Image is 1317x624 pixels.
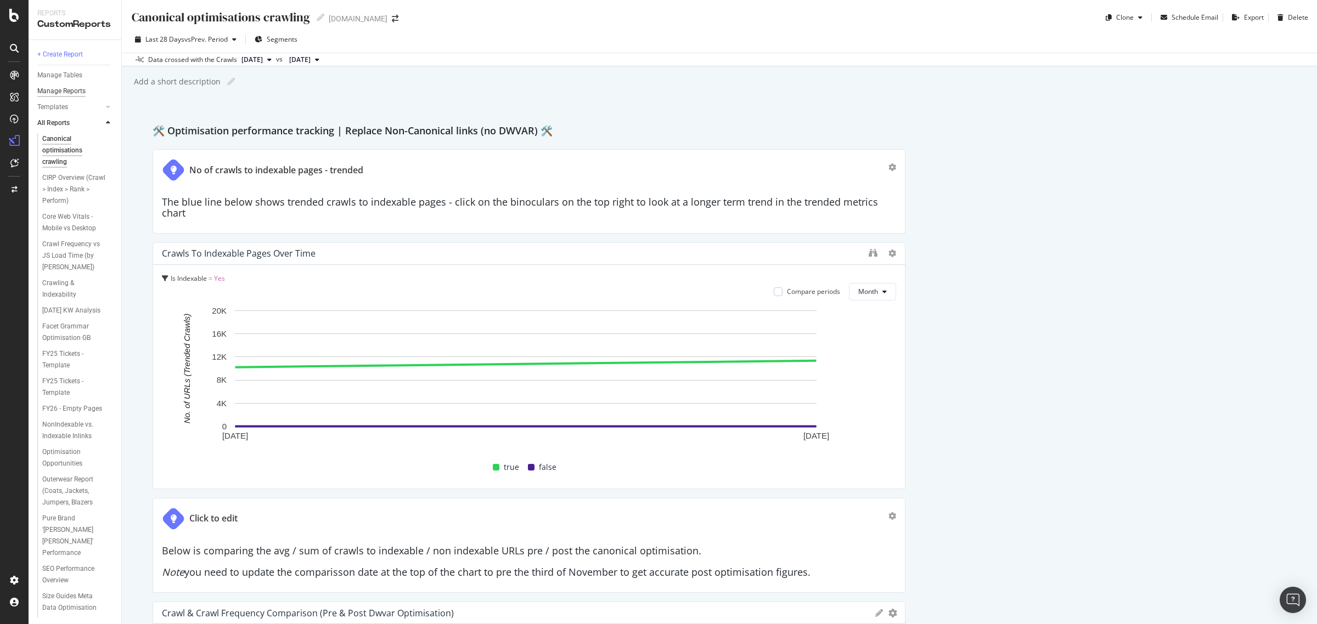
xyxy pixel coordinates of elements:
[849,283,896,300] button: Month
[1280,587,1306,613] div: Open Intercom Messenger
[1116,13,1134,22] div: Clone
[237,53,276,66] button: [DATE]
[42,563,114,586] a: SEO Performance Overview
[145,35,184,44] span: Last 28 Days
[42,446,105,469] div: Optimisation Opportunities
[227,78,235,86] i: Edit report name
[37,49,114,60] a: + Create Report
[42,305,100,316] div: Dec 2024 KW Analysis
[888,512,896,520] div: gear
[787,287,840,296] div: Compare periods
[289,55,311,65] span: 2025 Jul. 20th
[37,117,103,129] a: All Reports
[37,18,112,31] div: CustomReports
[42,239,109,273] div: Crawl Frequency vs JS Load Time (by Depth)
[1228,9,1264,26] button: Export
[222,421,227,430] text: 0
[42,305,114,316] a: [DATE] KW Analysis
[42,563,105,586] div: SEO Performance Overview
[162,197,896,219] h2: The blue line below shows trended crawls to indexable pages - click on the binoculars on the top ...
[1101,9,1147,26] button: Clone
[42,513,114,559] a: Pure Brand '[PERSON_NAME] [PERSON_NAME]' Performance
[858,287,878,296] span: Month
[803,430,829,440] text: [DATE]
[1288,13,1308,22] div: Delete
[1273,9,1308,26] button: Delete
[42,348,114,371] a: FY25 Tickets - Template
[37,101,68,113] div: Templates
[317,14,324,21] i: Edit report name
[504,461,519,474] span: true
[42,321,114,344] a: Facet Grammar Optimisation GB
[42,172,114,207] a: CIRP Overview (Crawl > Index > Rank > Perform)
[131,9,310,26] div: Canonical optimisations crawling
[42,474,109,508] div: Outerwear Report (Coats, Jackets, Jumpers, Blazers
[42,446,114,469] a: Optimisation Opportunities
[42,419,114,442] a: NonIndexable vs. Indexable Inlinks
[148,55,237,65] div: Data crossed with the Crawls
[222,430,248,440] text: [DATE]
[162,565,184,578] em: Note
[869,248,877,257] div: binoculars
[37,101,103,113] a: Templates
[1172,13,1218,22] div: Schedule Email
[42,277,104,300] div: Crawling & Indexability
[329,13,387,24] div: [DOMAIN_NAME]
[162,608,454,619] div: Crawl & Crawl Frequency Comparison (pre & post dwvar optimisation)
[162,248,316,259] div: Crawls to indexable pages over time
[131,31,241,48] button: Last 28 DaysvsPrev. Period
[42,376,104,399] div: FY25 Tickets - Template
[182,313,192,423] text: No. of URLs (Trended Crawls)
[42,172,109,207] div: CIRP Overview (Crawl > Index > Rank > Perform)
[153,498,905,593] div: Click to editBelow is comparing the avg / sum of crawls to indexable / non indexable URLs pre / p...
[153,123,1286,140] div: 🛠️ Optimisation performance tracking | Replace Non-Canonical links (no DWVAR) 🛠️
[184,35,228,44] span: vs Prev. Period
[42,591,107,614] div: Size Guides Meta Data Optimisation
[153,149,905,234] div: No of crawls to indexable pages - trendedThe blue line below shows trended crawls to indexable pa...
[42,348,104,371] div: FY25 Tickets - Template
[162,546,896,557] h2: Below is comparing the avg / sum of crawls to indexable / non indexable URLs pre / post the canon...
[392,15,398,22] div: arrow-right-arrow-left
[162,305,889,450] svg: A chart.
[1156,9,1218,26] button: Schedule Email
[212,329,227,338] text: 16K
[42,277,114,300] a: Crawling & Indexability
[267,35,297,44] span: Segments
[37,86,114,97] a: Manage Reports
[241,55,263,65] span: 2025 Aug. 17th
[42,591,114,614] a: Size Guides Meta Data Optimisation
[209,274,212,283] span: =
[1244,13,1264,22] div: Export
[37,70,82,81] div: Manage Tables
[42,474,114,508] a: Outerwear Report (Coats, Jackets, Jumpers, Blazers
[217,375,227,384] text: 8K
[133,76,221,87] div: Add a short description
[42,211,107,234] div: Core Web Vitals - Mobile vs Desktop
[42,321,106,344] div: Facet Grammar Optimisation GB
[162,567,896,578] h2: you need to update the comparisson date at the top of the chart to pre the third of November to g...
[42,403,114,415] a: FY26 - Empty Pages
[888,163,896,171] div: gear
[37,86,86,97] div: Manage Reports
[42,403,102,415] div: FY26 - Empty Pages
[42,239,114,273] a: Crawl Frequency vs JS Load Time (by [PERSON_NAME])
[212,305,227,315] text: 20K
[42,419,106,442] div: NonIndexable vs. Indexable Inlinks
[153,123,553,140] h2: 🛠️ Optimisation performance tracking | Replace Non-Canonical links (no DWVAR) 🛠️
[189,164,363,177] div: No of crawls to indexable pages - trended
[37,9,112,18] div: Reports
[153,242,905,489] div: Crawls to indexable pages over timeIs Indexable = YesCompare periodsMonthA chart.truefalse
[539,461,556,474] span: false
[285,53,324,66] button: [DATE]
[276,54,285,64] span: vs
[214,274,225,283] span: Yes
[42,133,114,168] a: Canonical optimisations crawling
[42,211,114,234] a: Core Web Vitals - Mobile vs Desktop
[212,352,227,361] text: 12K
[888,609,897,617] div: gear
[37,117,70,129] div: All Reports
[37,70,114,81] a: Manage Tables
[171,274,207,283] span: Is Indexable
[42,513,109,559] div: Pure Brand 'Ralph Lauren' Performance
